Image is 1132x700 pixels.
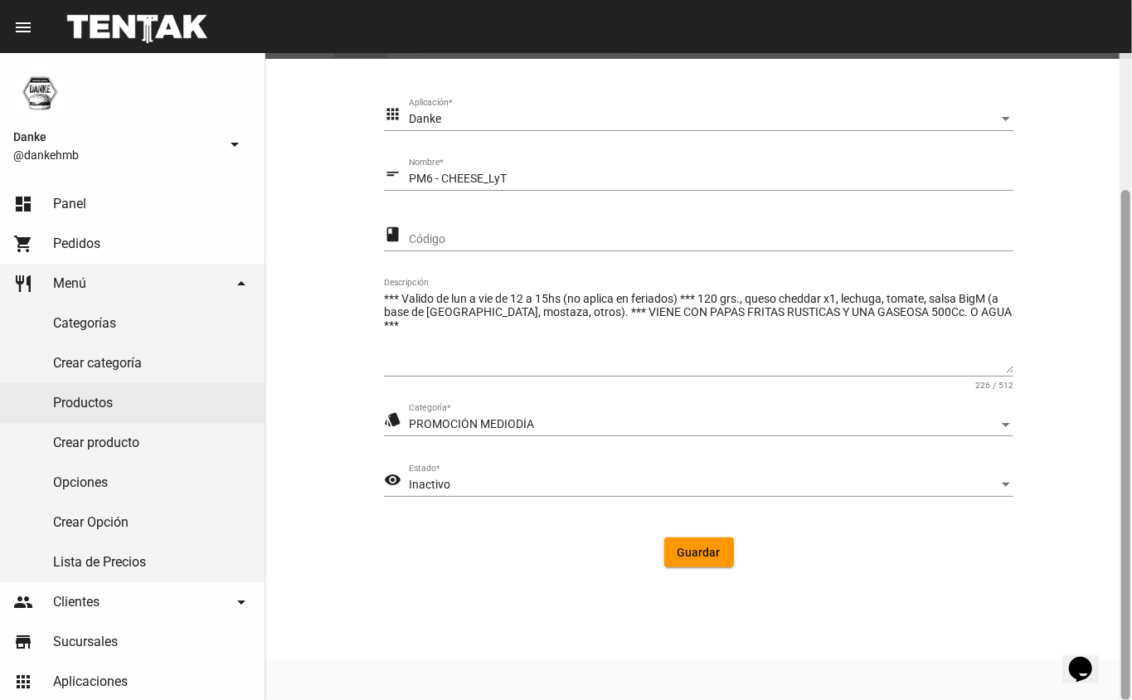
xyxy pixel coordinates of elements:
[409,112,441,125] span: Danke
[13,672,33,692] mat-icon: apps
[384,470,401,490] mat-icon: visibility
[231,274,251,294] mat-icon: arrow_drop_down
[13,632,33,652] mat-icon: store
[53,275,86,292] span: Menú
[678,546,721,559] span: Guardar
[409,479,1013,492] mat-select: Estado
[13,592,33,612] mat-icon: people
[1062,634,1115,683] iframe: chat widget
[975,381,1013,391] mat-hint: 226 / 512
[53,196,86,212] span: Panel
[13,194,33,214] mat-icon: dashboard
[409,173,1013,186] input: Nombre
[409,233,1013,246] input: Código
[225,134,245,154] mat-icon: arrow_drop_down
[384,105,401,124] mat-icon: apps
[13,127,218,147] span: Danke
[409,113,1013,126] mat-select: Aplicación
[409,418,1013,431] mat-select: Categoría
[53,594,100,610] span: Clientes
[384,164,401,184] mat-icon: short_text
[384,225,401,245] mat-icon: class
[409,417,534,430] span: PROMOCIÓN MEDIODÍA
[13,234,33,254] mat-icon: shopping_cart
[13,274,33,294] mat-icon: restaurant
[13,17,33,37] mat-icon: menu
[664,537,734,567] button: Guardar
[409,478,450,491] span: Inactivo
[53,673,128,690] span: Aplicaciones
[13,66,66,119] img: 1d4517d0-56da-456b-81f5-6111ccf01445.png
[53,236,100,252] span: Pedidos
[53,634,118,650] span: Sucursales
[231,592,251,612] mat-icon: arrow_drop_down
[384,410,401,430] mat-icon: style
[13,147,218,163] span: @dankehmb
